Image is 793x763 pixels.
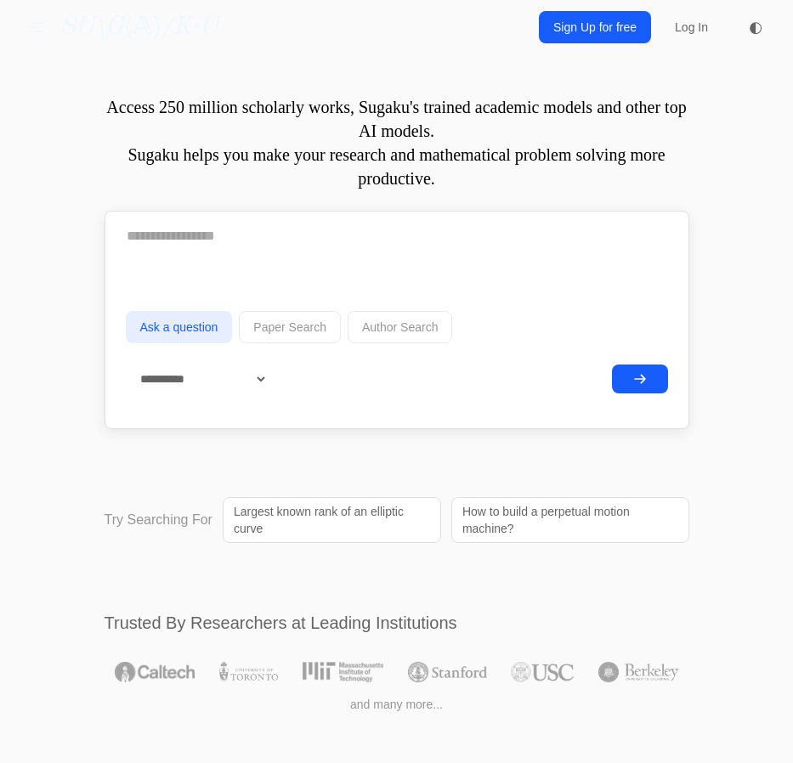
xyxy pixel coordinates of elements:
[239,311,341,343] button: Paper Search
[115,662,195,682] img: Caltech
[219,662,277,682] img: University of Toronto
[749,20,762,35] span: ◐
[59,14,124,40] i: SU\G
[408,662,487,682] img: Stanford
[161,14,218,40] i: /K·U
[223,497,441,543] a: Largest known rank of an elliptic curve
[598,662,678,682] img: UC Berkeley
[511,662,573,682] img: USC
[451,497,689,543] a: How to build a perpetual motion machine?
[739,10,773,44] button: ◐
[126,311,233,343] button: Ask a question
[105,611,689,635] h2: Trusted By Researchers at Leading Institutions
[539,11,651,43] a: Sign Up for free
[303,662,383,682] img: MIT
[348,311,453,343] button: Author Search
[350,696,443,713] span: and many more...
[59,12,218,42] a: SU\G(𝔸)/K·U
[105,95,689,190] p: Access 250 million scholarly works, Sugaku's trained academic models and other top AI models. Sug...
[105,510,212,530] p: Try Searching For
[665,12,718,42] a: Log In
